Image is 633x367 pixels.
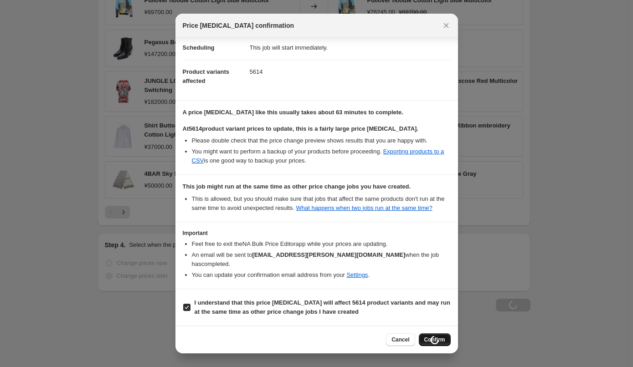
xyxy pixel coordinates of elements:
button: Cancel [386,333,415,346]
a: What happens when two jobs run at the same time? [296,204,432,211]
a: Settings [346,271,368,278]
li: You can update your confirmation email address from your . [192,270,451,280]
h3: Important [183,229,451,237]
li: Feel free to exit the NA Bulk Price Editor app while your prices are updating. [192,240,451,249]
b: This job might run at the same time as other price change jobs you have created. [183,183,411,190]
b: A price [MEDICAL_DATA] like this usually takes about 63 minutes to complete. [183,109,403,116]
li: An email will be sent to when the job has completed . [192,250,451,269]
li: This is allowed, but you should make sure that jobs that affect the same products don ' t run at ... [192,194,451,213]
dd: 5614 [250,60,451,84]
span: Price [MEDICAL_DATA] confirmation [183,21,294,30]
span: Scheduling [183,44,215,51]
span: Cancel [391,336,409,343]
li: You might want to perform a backup of your products before proceeding. is one good way to backup ... [192,147,451,165]
b: At 5614 product variant prices to update, this is a fairly large price [MEDICAL_DATA]. [183,125,418,132]
li: Please double check that the price change preview shows results that you are happy with. [192,136,451,145]
b: I understand that this price [MEDICAL_DATA] will affect 5614 product variants and may run at the ... [195,299,451,315]
b: [EMAIL_ADDRESS][PERSON_NAME][DOMAIN_NAME] [252,251,405,258]
button: Close [440,19,453,32]
span: Product variants affected [183,68,230,84]
dd: This job will start immediately. [250,36,451,60]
